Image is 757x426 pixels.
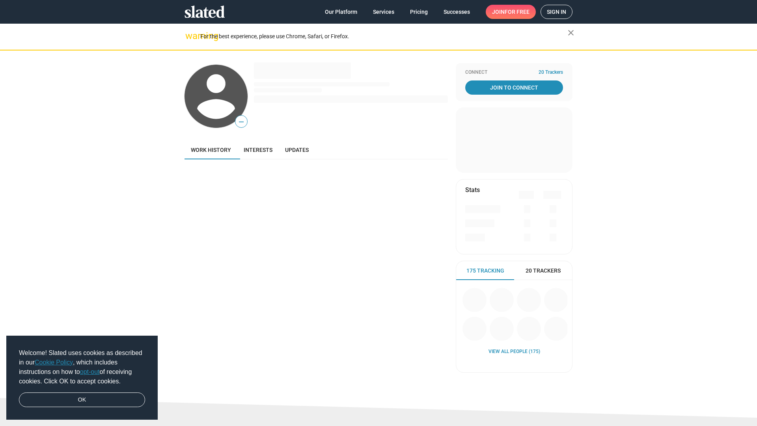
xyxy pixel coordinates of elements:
[19,348,145,386] span: Welcome! Slated uses cookies as described in our , which includes instructions on how to of recei...
[373,5,394,19] span: Services
[437,5,476,19] a: Successes
[35,359,73,366] a: Cookie Policy
[547,5,566,19] span: Sign in
[185,31,195,41] mat-icon: warning
[19,392,145,407] a: dismiss cookie message
[367,5,401,19] a: Services
[185,140,237,159] a: Work history
[467,80,561,95] span: Join To Connect
[319,5,364,19] a: Our Platform
[285,147,309,153] span: Updates
[325,5,357,19] span: Our Platform
[410,5,428,19] span: Pricing
[492,5,530,19] span: Join
[444,5,470,19] span: Successes
[541,5,572,19] a: Sign in
[505,5,530,19] span: for free
[466,267,504,275] span: 175 Tracking
[191,147,231,153] span: Work history
[486,5,536,19] a: Joinfor free
[80,368,100,375] a: opt-out
[6,336,158,420] div: cookieconsent
[526,267,561,275] span: 20 Trackers
[279,140,315,159] a: Updates
[200,31,568,42] div: For the best experience, please use Chrome, Safari, or Firefox.
[235,117,247,127] span: —
[566,28,576,37] mat-icon: close
[539,69,563,76] span: 20 Trackers
[465,69,563,76] div: Connect
[465,186,480,194] mat-card-title: Stats
[465,80,563,95] a: Join To Connect
[237,140,279,159] a: Interests
[404,5,434,19] a: Pricing
[489,349,540,355] a: View all People (175)
[244,147,272,153] span: Interests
